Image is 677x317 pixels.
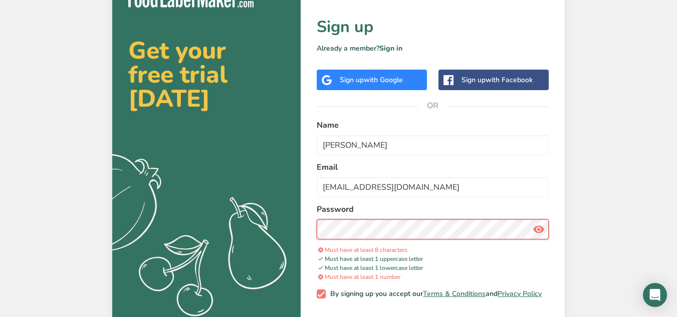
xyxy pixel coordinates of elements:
a: Sign in [379,44,402,53]
h2: Get your free trial [DATE] [128,39,285,111]
span: Must have at least 8 characters [317,246,407,254]
a: Terms & Conditions [423,289,486,298]
div: Sign up [462,75,533,85]
span: Must have at least 1 uppercase letter [317,255,423,263]
a: Privacy Policy [498,289,542,298]
span: with Google [364,75,403,85]
input: email@example.com [317,177,549,197]
label: Password [317,203,549,215]
span: By signing up you accept our and [326,289,542,298]
span: with Facebook [486,75,533,85]
label: Name [317,119,549,131]
p: Already a member? [317,43,549,54]
input: John Doe [317,135,549,155]
div: Sign up [340,75,403,85]
div: Open Intercom Messenger [643,283,667,307]
span: Must have at least 1 lowercase letter [317,264,423,272]
h1: Sign up [317,15,549,39]
span: Must have at least 1 number [317,273,400,281]
label: Email [317,161,549,173]
span: OR [418,91,448,121]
